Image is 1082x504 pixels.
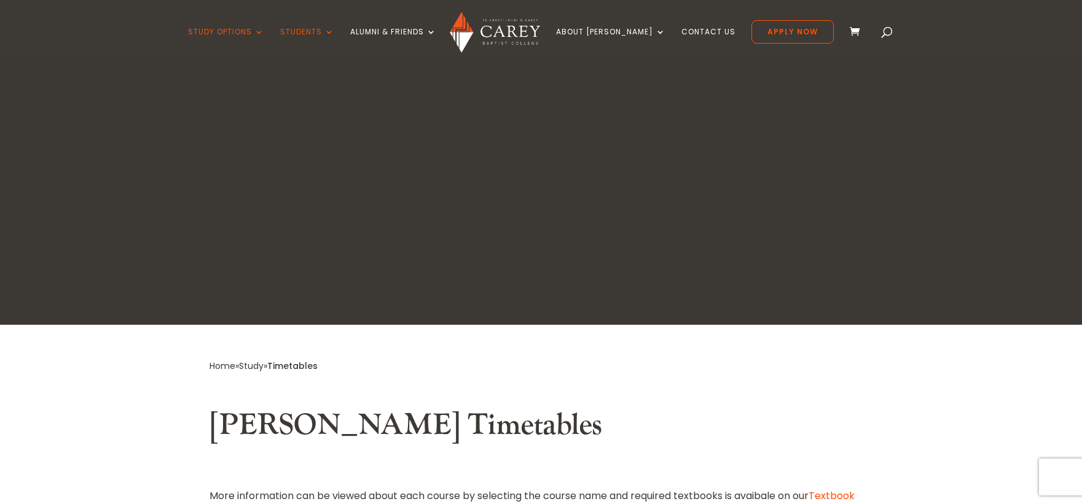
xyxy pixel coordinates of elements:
a: About [PERSON_NAME] [556,28,665,56]
a: Students [280,28,334,56]
h2: [PERSON_NAME] Timetables [210,408,873,449]
a: Study Options [188,28,264,56]
img: Carey Baptist College [450,12,540,53]
a: Apply Now [751,20,834,44]
a: Alumni & Friends [350,28,436,56]
span: Timetables [267,360,318,372]
a: Home [210,360,235,372]
a: Study [239,360,264,372]
span: » » [210,360,318,372]
a: Contact Us [681,28,735,56]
